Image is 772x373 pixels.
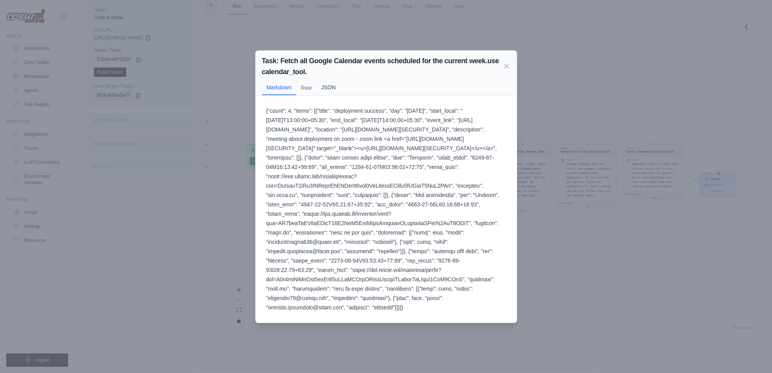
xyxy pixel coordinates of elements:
p: {"count": 4, "items": [{"title": "deployment success", "day": "[DATE]", "start_local": "[DATE]T13... [266,106,506,312]
h2: Task: Fetch all Google Calendar events scheduled for the current week.use calendar_tool. [262,55,503,77]
button: JSON [316,80,340,95]
iframe: Chat Widget [733,336,772,373]
button: Raw [296,80,316,95]
button: Markdown [262,80,297,95]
